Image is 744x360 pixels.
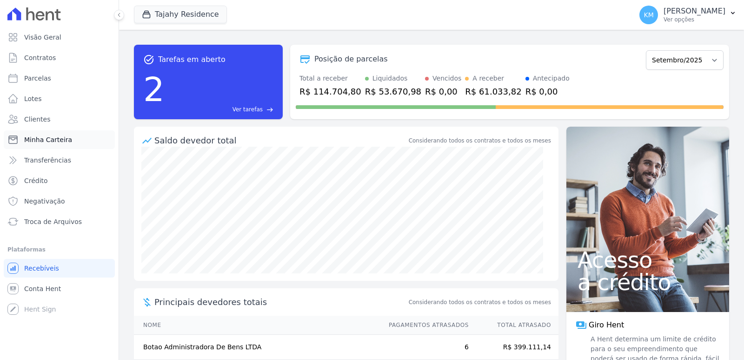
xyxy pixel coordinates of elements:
[465,85,521,98] div: R$ 61.033,82
[24,53,56,62] span: Contratos
[143,54,154,65] span: task_alt
[578,249,718,271] span: Acesso
[24,94,42,103] span: Lotes
[4,48,115,67] a: Contratos
[4,130,115,149] a: Minha Carteira
[24,33,61,42] span: Visão Geral
[24,264,59,273] span: Recebíveis
[664,16,725,23] p: Ver opções
[4,69,115,88] a: Parcelas
[4,28,115,47] a: Visão Geral
[24,176,48,185] span: Crédito
[4,89,115,108] a: Lotes
[4,259,115,278] a: Recebíveis
[533,74,570,83] div: Antecipado
[314,54,388,65] div: Posição de parcelas
[24,74,51,83] span: Parcelas
[24,197,65,206] span: Negativação
[134,6,227,23] button: Tajahy Residence
[143,65,165,114] div: 2
[380,335,469,360] td: 6
[154,296,407,308] span: Principais devedores totais
[409,136,551,145] div: Considerando todos os contratos e todos os meses
[432,74,461,83] div: Vencidos
[4,110,115,129] a: Clientes
[365,85,421,98] div: R$ 53.670,98
[134,335,380,360] td: Botao Administradora De Bens LTDA
[7,244,111,255] div: Plataformas
[4,192,115,211] a: Negativação
[589,319,624,331] span: Giro Hent
[24,156,71,165] span: Transferências
[632,2,744,28] button: KM [PERSON_NAME] Ver opções
[24,284,61,293] span: Conta Hent
[425,85,461,98] div: R$ 0,00
[469,316,558,335] th: Total Atrasado
[134,316,380,335] th: Nome
[154,134,407,147] div: Saldo devedor total
[469,335,558,360] td: R$ 399.111,14
[4,279,115,298] a: Conta Hent
[266,106,273,113] span: east
[4,212,115,231] a: Troca de Arquivos
[578,271,718,293] span: a crédito
[299,74,361,83] div: Total a receber
[525,85,570,98] div: R$ 0,00
[168,105,273,114] a: Ver tarefas east
[644,12,653,18] span: KM
[409,298,551,306] span: Considerando todos os contratos e todos os meses
[24,217,82,226] span: Troca de Arquivos
[4,171,115,190] a: Crédito
[24,135,72,144] span: Minha Carteira
[4,151,115,170] a: Transferências
[232,105,263,114] span: Ver tarefas
[24,115,50,124] span: Clientes
[472,74,504,83] div: A receber
[158,54,226,65] span: Tarefas em aberto
[664,7,725,16] p: [PERSON_NAME]
[380,316,469,335] th: Pagamentos Atrasados
[372,74,408,83] div: Liquidados
[299,85,361,98] div: R$ 114.704,80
